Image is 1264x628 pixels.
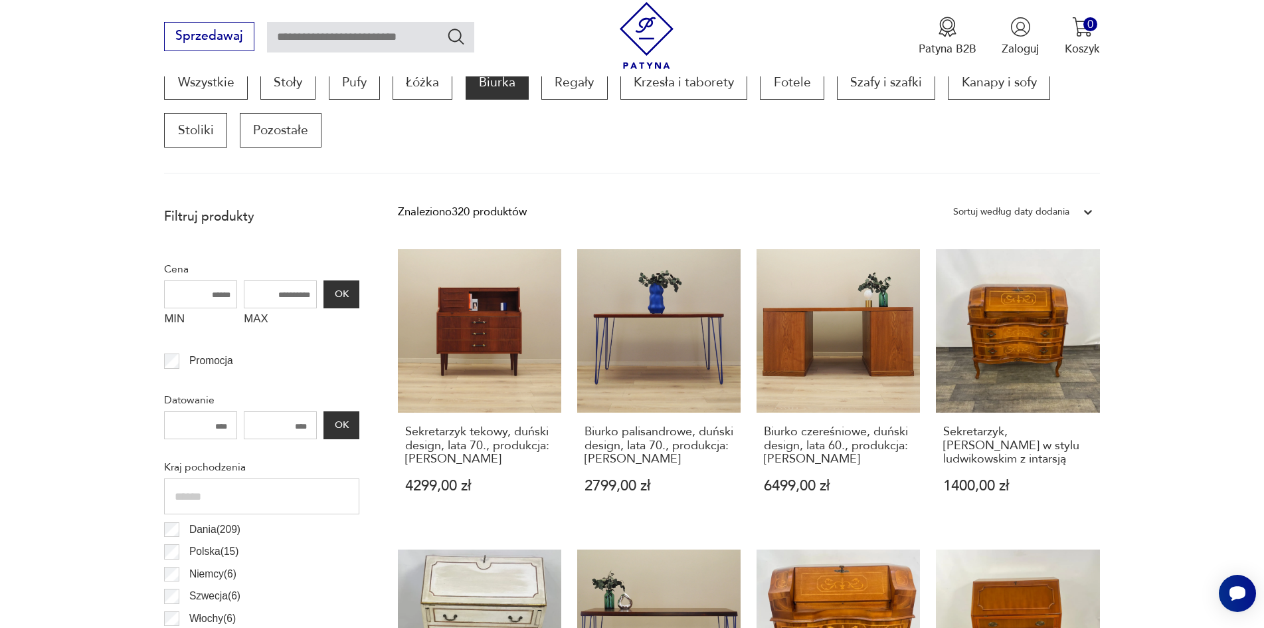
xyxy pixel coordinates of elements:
a: Stoły [260,65,316,100]
p: Włochy ( 6 ) [189,610,236,627]
label: MIN [164,308,237,334]
a: Kanapy i sofy [948,65,1049,100]
h3: Sekretarzyk, [PERSON_NAME] w stylu ludwikowskim z intarsją [943,425,1093,466]
p: Koszyk [1065,41,1100,56]
a: Pozostałe [240,113,321,148]
p: Datowanie [164,391,359,409]
p: Kraj pochodzenia [164,459,359,476]
div: Sortuj według daty dodania [953,203,1069,221]
a: Biurko czereśniowe, duński design, lata 60., produkcja: DaniaBiurko czereśniowe, duński design, l... [757,249,920,524]
p: Patyna B2B [919,41,976,56]
p: Promocja [189,352,233,369]
h3: Biurko palisandrowe, duński design, lata 70., produkcja: [PERSON_NAME] [585,425,734,466]
img: Ikonka użytkownika [1010,17,1031,37]
h3: Sekretarzyk tekowy, duński design, lata 70., produkcja: [PERSON_NAME] [405,425,555,466]
a: Sekretarzyk tekowy, duński design, lata 70., produkcja: DaniaSekretarzyk tekowy, duński design, l... [398,249,561,524]
a: Biurka [466,65,529,100]
a: Regały [541,65,607,100]
a: Biurko palisandrowe, duński design, lata 70., produkcja: DaniaBiurko palisandrowe, duński design,... [577,249,741,524]
p: 6499,00 zł [764,479,913,493]
a: Sprzedawaj [164,32,254,43]
img: Ikona koszyka [1072,17,1093,37]
a: Krzesła i taborety [620,65,747,100]
a: Wszystkie [164,65,247,100]
img: Patyna - sklep z meblami i dekoracjami vintage [613,2,680,69]
a: Ikona medaluPatyna B2B [919,17,976,56]
img: Ikona medalu [937,17,958,37]
button: OK [323,280,359,308]
a: Sekretarzyk, biurko w stylu ludwikowskim z intarsjąSekretarzyk, [PERSON_NAME] w stylu ludwikowski... [936,249,1099,524]
a: Fotele [760,65,824,100]
p: Polska ( 15 ) [189,543,239,560]
button: 0Koszyk [1065,17,1100,56]
p: 2799,00 zł [585,479,734,493]
button: OK [323,411,359,439]
p: Niemcy ( 6 ) [189,566,236,583]
div: Znaleziono 320 produktów [398,203,527,221]
button: Patyna B2B [919,17,976,56]
p: Dania ( 209 ) [189,521,240,538]
a: Łóżka [393,65,452,100]
p: 4299,00 zł [405,479,555,493]
a: Pufy [329,65,380,100]
button: Sprzedawaj [164,22,254,51]
label: MAX [244,308,317,334]
button: Zaloguj [1002,17,1039,56]
iframe: Smartsupp widget button [1219,575,1256,612]
p: Szwecja ( 6 ) [189,587,240,605]
div: 0 [1083,17,1097,31]
p: Filtruj produkty [164,208,359,225]
a: Szafy i szafki [837,65,935,100]
button: Szukaj [446,27,466,46]
p: 1400,00 zł [943,479,1093,493]
p: Cena [164,261,359,278]
p: Zaloguj [1002,41,1039,56]
a: Stoliki [164,113,226,148]
h3: Biurko czereśniowe, duński design, lata 60., produkcja: [PERSON_NAME] [764,425,913,466]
